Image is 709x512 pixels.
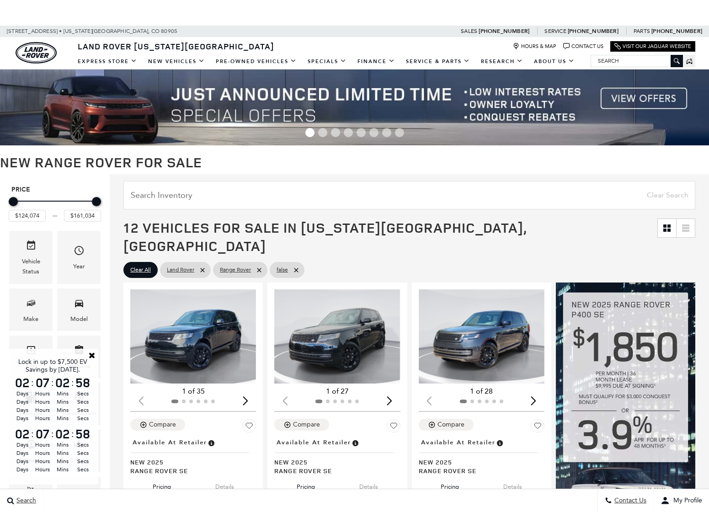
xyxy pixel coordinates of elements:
[382,128,391,137] span: Go to slide 7
[73,261,85,272] div: Year
[351,437,359,448] span: Vehicle is in stock and ready for immediate delivery. Due to demand, availability is subject to c...
[293,421,320,429] div: Compare
[419,289,544,384] div: 1 / 2
[419,419,474,431] button: Compare Vehicle
[14,376,31,389] span: 02
[242,419,256,436] button: Save Vehicle
[130,386,256,396] div: 1 of 35
[74,342,85,361] span: Features
[18,358,87,373] span: Lock in up to $7,500 EV Savings by [DATE].
[384,390,396,411] div: Next slide
[137,475,187,495] button: pricing tab
[475,53,528,69] a: Research
[220,264,251,276] span: Range Rover
[92,197,101,206] div: Maximum Price
[277,437,351,448] span: Available at Retailer
[74,449,91,457] span: Secs
[123,181,695,209] input: Search Inventory
[34,427,51,440] span: 07
[9,231,53,283] div: VehicleVehicle Status
[130,436,256,475] a: Available at RetailerNew 2025Range Rover SE
[281,475,331,495] button: pricing tab
[274,386,400,396] div: 1 of 27
[78,41,274,52] span: Land Rover [US_STATE][GEOGRAPHIC_DATA]
[437,421,464,429] div: Compare
[14,457,31,465] span: Days
[14,389,31,398] span: Days
[130,466,249,475] span: Range Rover SE
[72,53,580,69] nav: Main Navigation
[531,419,544,436] button: Save Vehicle
[11,186,98,194] h5: Price
[74,389,91,398] span: Secs
[9,288,53,331] div: MakeMake
[343,475,394,495] button: details tab
[612,497,646,505] span: Contact Us
[54,441,71,449] span: Mins
[14,414,31,422] span: Days
[16,42,57,64] a: land-rover
[74,441,91,449] span: Secs
[74,427,91,440] span: 58
[513,43,556,50] a: Hours & Map
[400,53,475,69] a: Service & Parts
[151,26,160,37] span: CO
[74,465,91,474] span: Secs
[344,128,353,137] span: Go to slide 4
[54,414,71,422] span: Mins
[26,342,37,361] span: Trim
[70,314,88,324] div: Model
[31,376,34,389] span: :
[74,406,91,414] span: Secs
[419,386,544,396] div: 1 of 28
[72,41,280,52] a: Land Rover [US_STATE][GEOGRAPHIC_DATA]
[88,351,96,359] a: Close
[54,457,71,465] span: Mins
[167,264,194,276] span: Land Rover
[71,376,74,389] span: :
[16,256,46,277] div: Vehicle Status
[651,27,702,35] a: [PHONE_NUMBER]
[51,427,54,441] span: :
[419,289,544,384] img: 2025 LAND ROVER Range Rover SE 1
[528,53,580,69] a: About Us
[419,466,538,475] span: Range Rover SE
[7,28,177,34] a: [STREET_ADDRESS] • [US_STATE][GEOGRAPHIC_DATA], CO 80905
[14,427,31,440] span: 02
[239,390,251,411] div: Next slide
[419,458,538,466] span: New 2025
[143,53,210,69] a: New Vehicles
[34,414,51,422] span: Hours
[57,288,101,331] div: ModelModel
[369,128,378,137] span: Go to slide 6
[123,218,527,255] span: 12 Vehicles for Sale in [US_STATE][GEOGRAPHIC_DATA], [GEOGRAPHIC_DATA]
[274,466,393,475] span: Range Rover SE
[419,436,544,475] a: Available at RetailerNew 2025Range Rover SE
[274,458,393,466] span: New 2025
[7,26,62,37] span: [STREET_ADDRESS] •
[207,437,215,448] span: Vehicle is in stock and ready for immediate delivery. Due to demand, availability is subject to c...
[274,289,400,384] div: 1 / 2
[57,231,101,283] div: YearYear
[277,264,288,276] span: false
[149,421,176,429] div: Compare
[34,449,51,457] span: Hours
[387,419,400,436] button: Save Vehicle
[74,243,85,261] span: Year
[14,398,31,406] span: Days
[31,427,34,441] span: :
[487,475,538,495] button: details tab
[496,437,504,448] span: Vehicle is in stock and ready for immediate delivery. Due to demand, availability is subject to c...
[670,497,702,505] span: My Profile
[74,398,91,406] span: Secs
[130,289,256,384] img: 2025 LAND ROVER Range Rover SE 1
[14,465,31,474] span: Days
[425,475,475,495] button: pricing tab
[357,128,366,137] span: Go to slide 5
[57,336,101,378] div: FeaturesFeatures
[544,28,566,34] span: Service
[318,128,327,137] span: Go to slide 2
[9,336,53,378] div: TrimTrim
[654,489,709,512] button: Open user profile menu
[14,441,31,449] span: Days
